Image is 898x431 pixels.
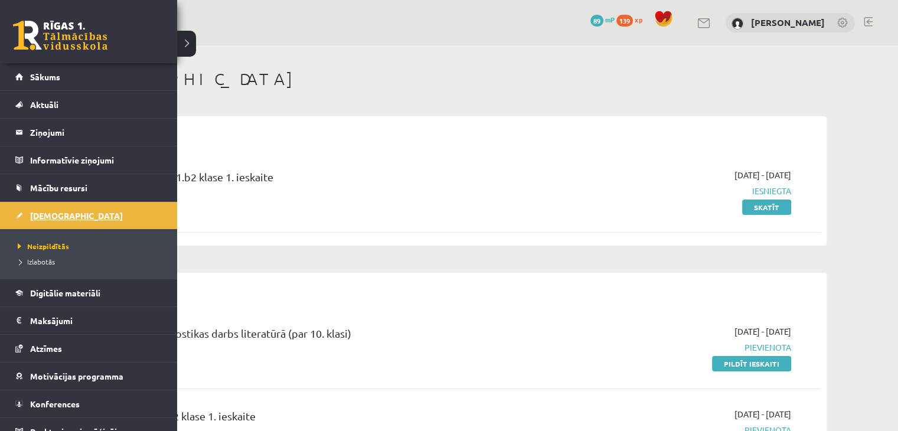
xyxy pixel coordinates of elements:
div: Krievu valoda JK 11.b2 klase 1. ieskaite [89,169,551,191]
a: [PERSON_NAME] [751,17,825,28]
span: [DATE] - [DATE] [734,408,791,420]
a: Informatīvie ziņojumi [15,146,162,174]
span: Atzīmes [30,343,62,354]
a: 89 mP [590,15,615,24]
span: Digitālie materiāli [30,288,100,298]
span: [DATE] - [DATE] [734,325,791,338]
span: [DATE] - [DATE] [734,169,791,181]
span: Sākums [30,71,60,82]
span: Konferences [30,399,80,409]
a: Mācību resursi [15,174,162,201]
a: Digitālie materiāli [15,279,162,306]
a: Motivācijas programma [15,363,162,390]
span: Izlabotās [15,257,55,266]
legend: Informatīvie ziņojumi [30,146,162,174]
a: 139 xp [616,15,648,24]
a: Aktuāli [15,91,162,118]
legend: Ziņojumi [30,119,162,146]
a: Atzīmes [15,335,162,362]
h1: [DEMOGRAPHIC_DATA] [71,69,827,89]
span: Neizpildītās [15,241,69,251]
span: 139 [616,15,633,27]
a: Sākums [15,63,162,90]
span: Pievienota [569,341,791,354]
span: Iesniegta [569,185,791,197]
span: xp [635,15,642,24]
a: Pildīt ieskaiti [712,356,791,371]
a: Rīgas 1. Tālmācības vidusskola [13,21,107,50]
img: Elizabete Melngalve [732,18,743,30]
div: Literatūra JK 11.b2 klase 1. ieskaite [89,408,551,430]
a: Ziņojumi [15,119,162,146]
a: Maksājumi [15,307,162,334]
span: 89 [590,15,603,27]
a: Skatīt [742,200,791,215]
span: [DEMOGRAPHIC_DATA] [30,210,123,221]
div: 11.b2 klases diagnostikas darbs literatūrā (par 10. klasi) [89,325,551,347]
legend: Maksājumi [30,307,162,334]
a: Neizpildītās [15,241,165,252]
a: Izlabotās [15,256,165,267]
span: Motivācijas programma [30,371,123,381]
span: Mācību resursi [30,182,87,193]
a: [DEMOGRAPHIC_DATA] [15,202,162,229]
a: Konferences [15,390,162,417]
span: Aktuāli [30,99,58,110]
span: mP [605,15,615,24]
